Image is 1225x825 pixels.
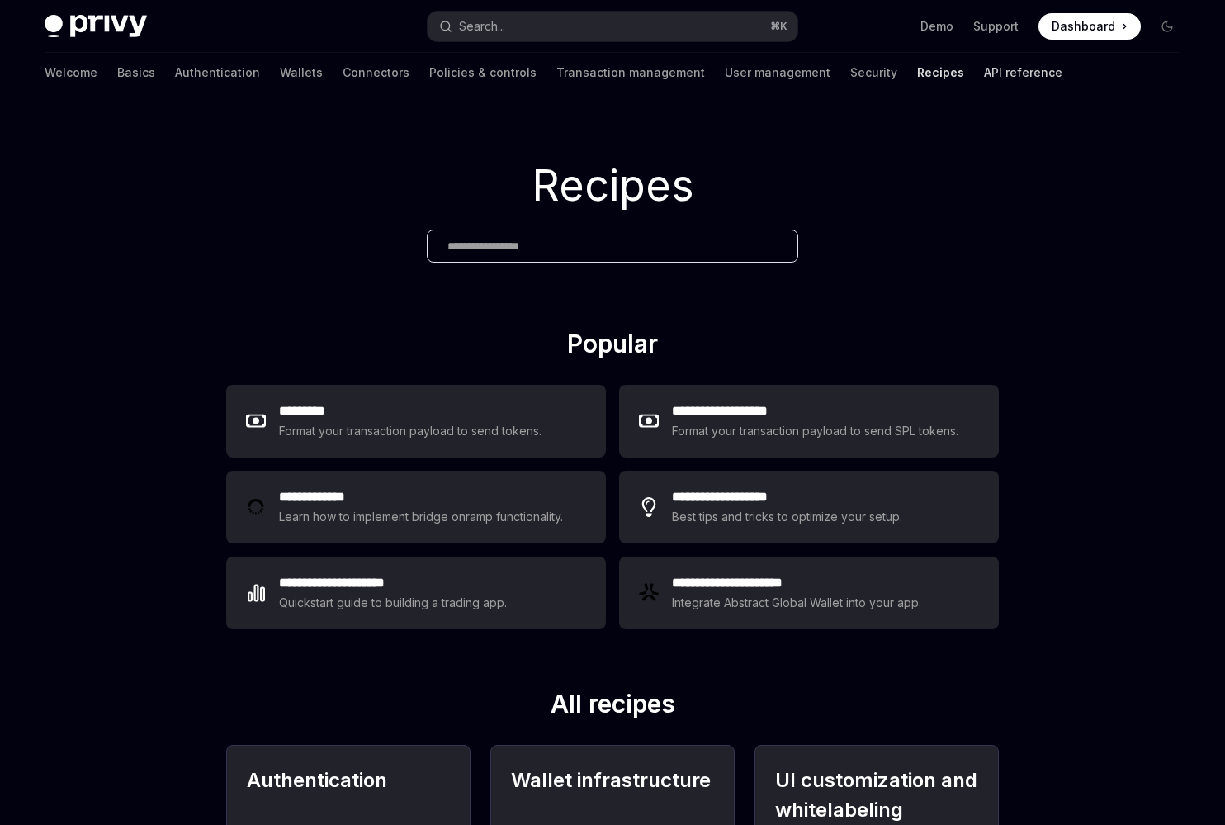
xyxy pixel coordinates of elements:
[279,421,542,441] div: Format your transaction payload to send tokens.
[850,53,897,92] a: Security
[770,20,787,33] span: ⌘ K
[1154,13,1180,40] button: Toggle dark mode
[247,766,450,825] h2: Authentication
[917,53,964,92] a: Recipes
[226,689,999,725] h2: All recipes
[511,766,714,825] h2: Wallet infrastructure
[1052,18,1115,35] span: Dashboard
[45,15,147,38] img: dark logo
[226,385,606,458] a: **** ****Format your transaction payload to send tokens.
[775,766,978,825] h2: UI customization and whitelabeling
[725,53,830,92] a: User management
[279,593,508,613] div: Quickstart guide to building a trading app.
[226,329,999,365] h2: Popular
[428,12,797,41] button: Open search
[429,53,537,92] a: Policies & controls
[672,507,905,527] div: Best tips and tricks to optimize your setup.
[459,17,505,36] div: Search...
[920,18,953,35] a: Demo
[343,53,409,92] a: Connectors
[973,18,1019,35] a: Support
[280,53,323,92] a: Wallets
[556,53,705,92] a: Transaction management
[984,53,1062,92] a: API reference
[279,507,568,527] div: Learn how to implement bridge onramp functionality.
[175,53,260,92] a: Authentication
[672,421,960,441] div: Format your transaction payload to send SPL tokens.
[672,593,923,613] div: Integrate Abstract Global Wallet into your app.
[1038,13,1141,40] a: Dashboard
[226,471,606,543] a: **** **** ***Learn how to implement bridge onramp functionality.
[45,53,97,92] a: Welcome
[117,53,155,92] a: Basics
